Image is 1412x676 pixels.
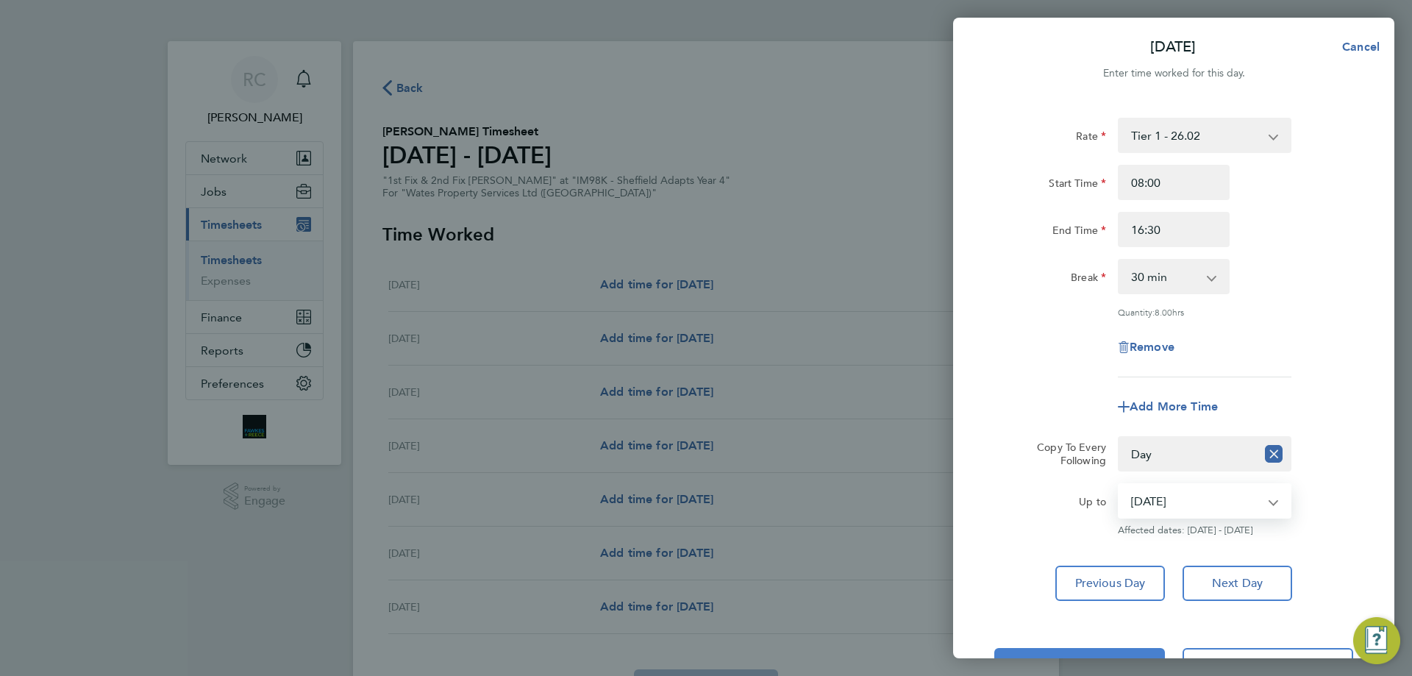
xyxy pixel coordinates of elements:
button: Remove [1118,341,1174,353]
button: Cancel [1319,32,1394,62]
div: Enter time worked for this day. [953,65,1394,82]
label: Rate [1076,129,1106,147]
span: Remove [1130,340,1174,354]
input: E.g. 18:00 [1118,212,1230,247]
button: Previous Day [1055,566,1165,601]
span: 8.00 [1155,306,1172,318]
label: Copy To Every Following [1025,441,1106,467]
span: Cancel [1338,40,1380,54]
input: E.g. 08:00 [1118,165,1230,200]
label: End Time [1052,224,1106,241]
label: Up to [1079,495,1106,513]
span: Add More Time [1130,399,1218,413]
p: [DATE] [1150,37,1196,57]
div: Quantity: hrs [1118,306,1291,318]
span: Affected dates: [DATE] - [DATE] [1118,524,1291,536]
label: Break [1071,271,1106,288]
label: Start Time [1049,177,1106,194]
button: Add More Time [1118,401,1218,413]
button: Reset selection [1265,438,1283,470]
span: Previous Day [1075,576,1146,591]
button: Next Day [1183,566,1292,601]
span: Next Day [1212,576,1263,591]
button: Engage Resource Center [1353,617,1400,664]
